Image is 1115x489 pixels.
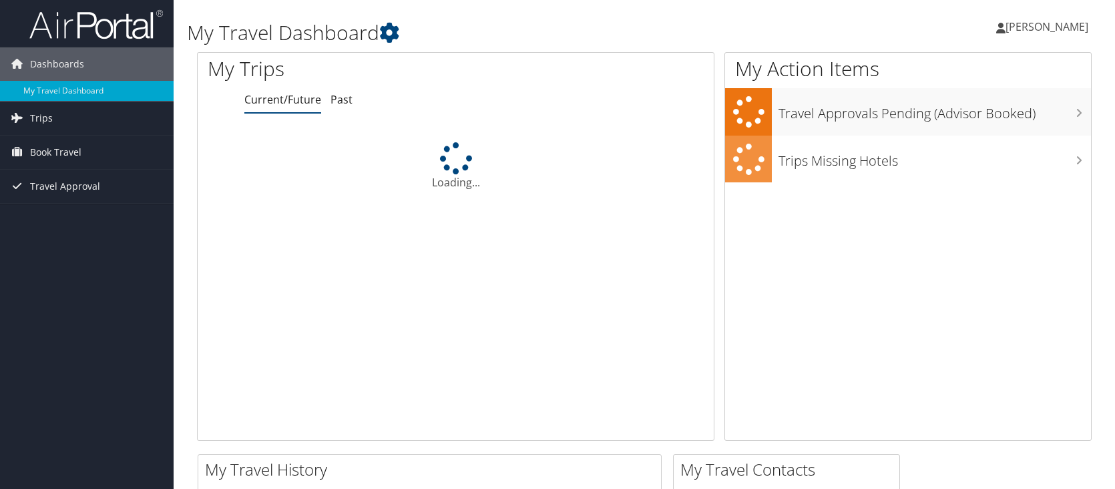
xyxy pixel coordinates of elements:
[1006,19,1088,34] span: [PERSON_NAME]
[778,145,1091,170] h3: Trips Missing Hotels
[30,170,100,203] span: Travel Approval
[725,136,1091,183] a: Trips Missing Hotels
[208,55,489,83] h1: My Trips
[244,92,321,107] a: Current/Future
[330,92,353,107] a: Past
[205,458,661,481] h2: My Travel History
[680,458,899,481] h2: My Travel Contacts
[30,47,84,81] span: Dashboards
[29,9,163,40] img: airportal-logo.png
[725,55,1091,83] h1: My Action Items
[778,98,1091,123] h3: Travel Approvals Pending (Advisor Booked)
[30,136,81,169] span: Book Travel
[725,88,1091,136] a: Travel Approvals Pending (Advisor Booked)
[187,19,797,47] h1: My Travel Dashboard
[198,142,714,190] div: Loading...
[30,102,53,135] span: Trips
[996,7,1102,47] a: [PERSON_NAME]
